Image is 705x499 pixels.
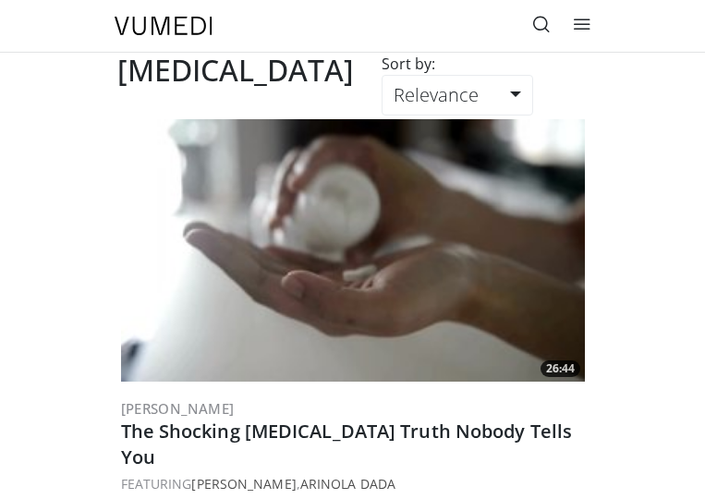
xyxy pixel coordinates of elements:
[121,119,585,382] a: 26:44
[541,360,580,377] span: 26:44
[121,419,573,469] a: The Shocking [MEDICAL_DATA] Truth Nobody Tells You
[382,75,533,116] a: Relevance
[121,474,585,493] div: FEATURING ,
[117,53,354,88] h2: [MEDICAL_DATA]
[368,53,449,75] div: Sort by:
[394,82,479,107] span: Relevance
[121,119,585,382] img: e46819b7-69e0-43a6-ab1d-aa659bee16f8.300x170_q85_crop-smart_upscale.jpg
[115,17,213,35] img: VuMedi Logo
[121,399,235,418] a: [PERSON_NAME]
[191,475,296,493] a: [PERSON_NAME]
[300,475,395,493] a: Arinola Dada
